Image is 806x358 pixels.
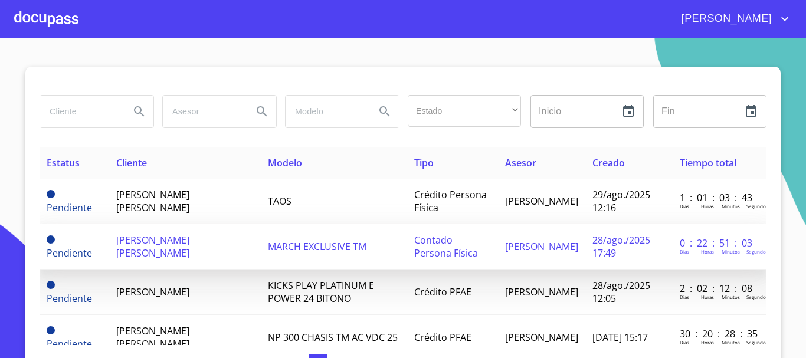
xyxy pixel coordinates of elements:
button: Search [371,97,399,126]
p: Segundos [746,339,768,346]
span: Crédito PFAE [414,331,471,344]
span: Crédito PFAE [414,285,471,298]
p: Dias [680,203,689,209]
span: Pendiente [47,247,92,260]
p: Horas [701,203,714,209]
span: KICKS PLAY PLATINUM E POWER 24 BITONO [268,279,374,305]
span: Pendiente [47,281,55,289]
span: Pendiente [47,337,92,350]
p: Segundos [746,294,768,300]
span: [PERSON_NAME] [PERSON_NAME] [116,234,189,260]
p: Minutos [722,248,740,255]
p: Horas [701,294,714,300]
span: Modelo [268,156,302,169]
span: [PERSON_NAME] [PERSON_NAME] [116,324,189,350]
span: [PERSON_NAME] [505,240,578,253]
span: NP 300 CHASIS TM AC VDC 25 [268,331,398,344]
span: [PERSON_NAME] [673,9,778,28]
p: Minutos [722,294,740,300]
span: [PERSON_NAME] [505,195,578,208]
p: 1 : 01 : 03 : 43 [680,191,759,204]
p: Minutos [722,339,740,346]
span: MARCH EXCLUSIVE TM [268,240,366,253]
p: 2 : 02 : 12 : 08 [680,282,759,295]
span: Cliente [116,156,147,169]
span: 28/ago./2025 12:05 [592,279,650,305]
span: TAOS [268,195,291,208]
span: Tipo [414,156,434,169]
span: Pendiente [47,235,55,244]
div: ​ [408,95,521,127]
p: Dias [680,248,689,255]
span: Tiempo total [680,156,736,169]
span: Asesor [505,156,536,169]
p: 0 : 22 : 51 : 03 [680,237,759,249]
p: Dias [680,294,689,300]
input: search [40,96,120,127]
span: Creado [592,156,625,169]
button: account of current user [673,9,792,28]
p: 30 : 20 : 28 : 35 [680,327,759,340]
p: Dias [680,339,689,346]
span: 29/ago./2025 12:16 [592,188,650,214]
span: Crédito Persona Física [414,188,487,214]
span: Estatus [47,156,80,169]
span: 28/ago./2025 17:49 [592,234,650,260]
span: Pendiente [47,326,55,334]
p: Minutos [722,203,740,209]
button: Search [125,97,153,126]
input: search [286,96,366,127]
p: Horas [701,248,714,255]
span: Pendiente [47,201,92,214]
p: Segundos [746,248,768,255]
span: [PERSON_NAME] [116,285,189,298]
span: [PERSON_NAME] [505,331,578,344]
span: [PERSON_NAME] [505,285,578,298]
span: Pendiente [47,190,55,198]
span: Pendiente [47,292,92,305]
span: [PERSON_NAME] [PERSON_NAME] [116,188,189,214]
span: [DATE] 15:17 [592,331,648,344]
input: search [163,96,243,127]
span: Contado Persona Física [414,234,478,260]
button: Search [248,97,276,126]
p: Segundos [746,203,768,209]
p: Horas [701,339,714,346]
